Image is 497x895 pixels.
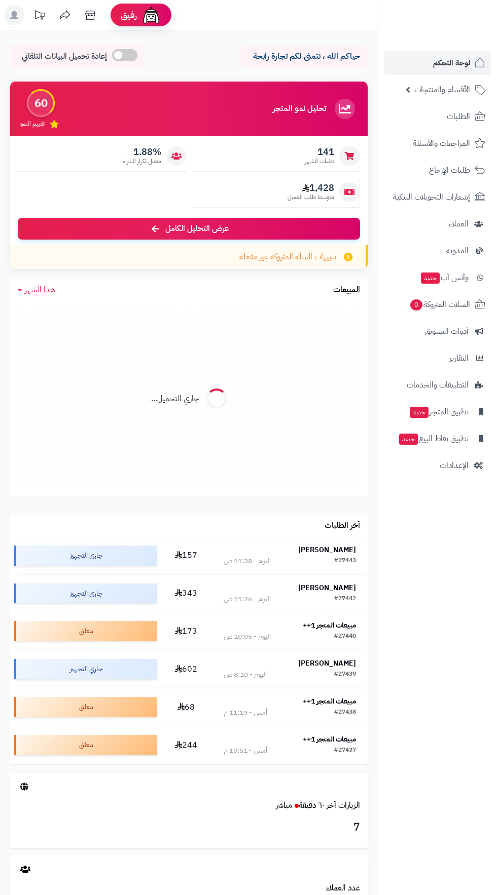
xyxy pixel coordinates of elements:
span: هذا الشهر [25,284,55,296]
span: تطبيق المتجر [409,405,469,419]
span: المراجعات والأسئلة [413,136,470,150]
span: تنبيهات السلة المتروكة غير مفعلة [239,251,336,263]
span: إعادة تحميل البيانات التلقائي [22,51,107,62]
span: التقارير [449,351,469,365]
strong: [PERSON_NAME] [298,582,356,593]
a: طلبات الإرجاع [384,158,491,182]
span: جديد [399,434,418,445]
div: معلق [14,735,157,755]
a: السلات المتروكة0 [384,292,491,317]
a: لوحة التحكم [384,51,491,75]
a: أدوات التسويق [384,319,491,343]
strong: مبيعات المتجر 1++ [303,696,356,707]
a: عدد العملاء [326,882,360,894]
span: جديد [410,407,429,418]
div: جاري التجهيز [14,583,157,604]
a: المدونة [384,239,491,263]
div: أمس - 11:19 م [224,708,267,718]
a: التقارير [384,346,491,370]
div: #27440 [334,632,356,642]
a: العملاء [384,212,491,236]
strong: [PERSON_NAME] [298,658,356,669]
div: معلق [14,621,157,641]
span: 1.88% [123,146,161,158]
td: 343 [161,575,212,612]
strong: مبيعات المتجر 1++ [303,620,356,631]
td: 602 [161,650,212,688]
span: أدوات التسويق [424,324,469,338]
a: الزيارات آخر ٦٠ دقيقةمباشر [276,799,360,811]
span: عرض التحليل الكامل [165,223,229,235]
h3: آخر الطلبات [325,521,360,530]
span: إشعارات التحويلات البنكية [393,190,470,204]
span: 1,428 [288,182,334,193]
img: logo-2.png [428,28,487,50]
img: ai-face.png [141,5,161,25]
td: 157 [161,537,212,574]
span: معدل تكرار الشراء [123,157,161,166]
div: أمس - 10:51 م [224,746,267,756]
span: رفيق [121,9,137,21]
div: اليوم - 11:26 ص [224,594,271,604]
span: 0 [410,299,422,310]
span: السلات المتروكة [409,297,470,312]
div: جاري التجهيز [14,546,157,566]
td: 173 [161,612,212,650]
p: حياكم الله ، نتمنى لكم تجارة رابحة [248,51,360,62]
small: مباشر [276,799,292,811]
a: تطبيق المتجرجديد [384,400,491,424]
div: #27443 [334,556,356,566]
a: تحديثات المنصة [27,5,52,28]
span: متوسط طلب العميل [288,193,334,202]
span: 141 [305,146,334,158]
h3: تحليل نمو المتجر [273,104,326,113]
td: 244 [161,726,212,764]
div: جاري التجهيز [14,659,157,679]
span: الطلبات [447,109,470,124]
a: التطبيقات والخدمات [384,373,491,397]
span: الأقسام والمنتجات [414,83,470,97]
a: تطبيق نقاط البيعجديد [384,426,491,451]
div: #27437 [334,746,356,756]
span: تطبيق نقاط البيع [398,432,469,446]
span: طلبات الشهر [305,157,334,166]
a: الإعدادات [384,453,491,478]
span: التطبيقات والخدمات [407,378,469,392]
span: وآتس آب [420,270,469,285]
div: اليوم - 10:05 ص [224,632,271,642]
span: جديد [421,273,440,284]
h3: 7 [18,819,360,836]
span: طلبات الإرجاع [429,163,470,177]
a: هذا الشهر [18,284,55,296]
div: معلق [14,697,157,717]
div: اليوم - 8:10 ص [224,670,267,680]
td: 68 [161,688,212,726]
div: جاري التحميل... [151,393,199,405]
a: عرض التحليل الكامل [18,218,360,240]
a: المراجعات والأسئلة [384,131,491,155]
div: #27442 [334,594,356,604]
span: العملاء [449,217,469,231]
span: المدونة [446,244,469,258]
strong: مبيعات المتجر 1++ [303,734,356,745]
span: تقييم النمو [20,120,45,128]
a: إشعارات التحويلات البنكية [384,185,491,209]
div: #27438 [334,708,356,718]
div: اليوم - 11:38 ص [224,556,271,566]
span: لوحة التحكم [433,56,470,70]
span: الإعدادات [440,458,469,473]
div: #27439 [334,670,356,680]
a: الطلبات [384,104,491,129]
strong: [PERSON_NAME] [298,544,356,555]
h3: المبيعات [333,286,360,295]
a: وآتس آبجديد [384,265,491,290]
